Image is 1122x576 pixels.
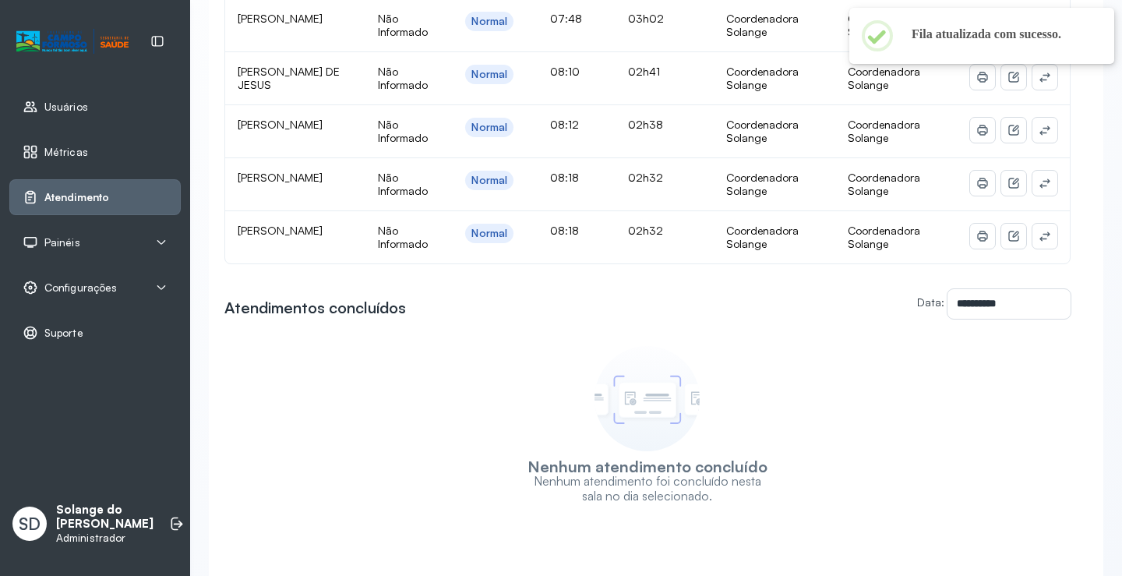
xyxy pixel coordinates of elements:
[238,12,323,25] span: [PERSON_NAME]
[726,224,823,251] div: Coordenadora Solange
[726,171,823,198] div: Coordenadora Solange
[471,68,507,81] div: Normal
[628,12,664,25] span: 03h02
[16,29,129,55] img: Logotipo do estabelecimento
[550,118,579,131] span: 08:12
[550,12,582,25] span: 07:48
[44,236,80,249] span: Painéis
[238,171,323,184] span: [PERSON_NAME]
[471,15,507,28] div: Normal
[44,327,83,340] span: Suporte
[726,118,823,145] div: Coordenadora Solange
[238,65,340,92] span: [PERSON_NAME] DE JESUS
[378,12,428,39] span: Não Informado
[471,121,507,134] div: Normal
[378,118,428,145] span: Não Informado
[56,503,153,532] p: Solange do [PERSON_NAME]
[524,474,770,504] p: Nenhum atendimento foi concluído nesta sala no dia selecionado.
[848,12,920,39] span: Coordenadora Solange
[912,27,1089,42] h2: Fila atualizada com sucesso.
[44,146,88,159] span: Métricas
[44,101,88,114] span: Usuários
[848,118,920,145] span: Coordenadora Solange
[550,224,579,237] span: 08:18
[628,118,663,131] span: 02h38
[471,174,507,187] div: Normal
[44,281,117,295] span: Configurações
[23,99,168,115] a: Usuários
[378,65,428,92] span: Não Informado
[628,65,660,78] span: 02h41
[238,224,323,237] span: [PERSON_NAME]
[23,144,168,160] a: Métricas
[550,171,579,184] span: 08:18
[378,171,428,198] span: Não Informado
[628,224,663,237] span: 02h32
[726,12,823,39] div: Coordenadora Solange
[378,224,428,251] span: Não Informado
[471,227,507,240] div: Normal
[848,224,920,251] span: Coordenadora Solange
[848,171,920,198] span: Coordenadora Solange
[628,171,663,184] span: 02h32
[44,191,109,204] span: Atendimento
[23,189,168,205] a: Atendimento
[56,532,153,545] p: Administrador
[224,297,406,319] h3: Atendimentos concluídos
[848,65,920,92] span: Coordenadora Solange
[917,295,944,309] label: Data:
[527,459,767,474] h3: Nenhum atendimento concluído
[550,65,580,78] span: 08:10
[238,118,323,131] span: [PERSON_NAME]
[595,346,700,451] img: Imagem de empty state
[726,65,823,92] div: Coordenadora Solange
